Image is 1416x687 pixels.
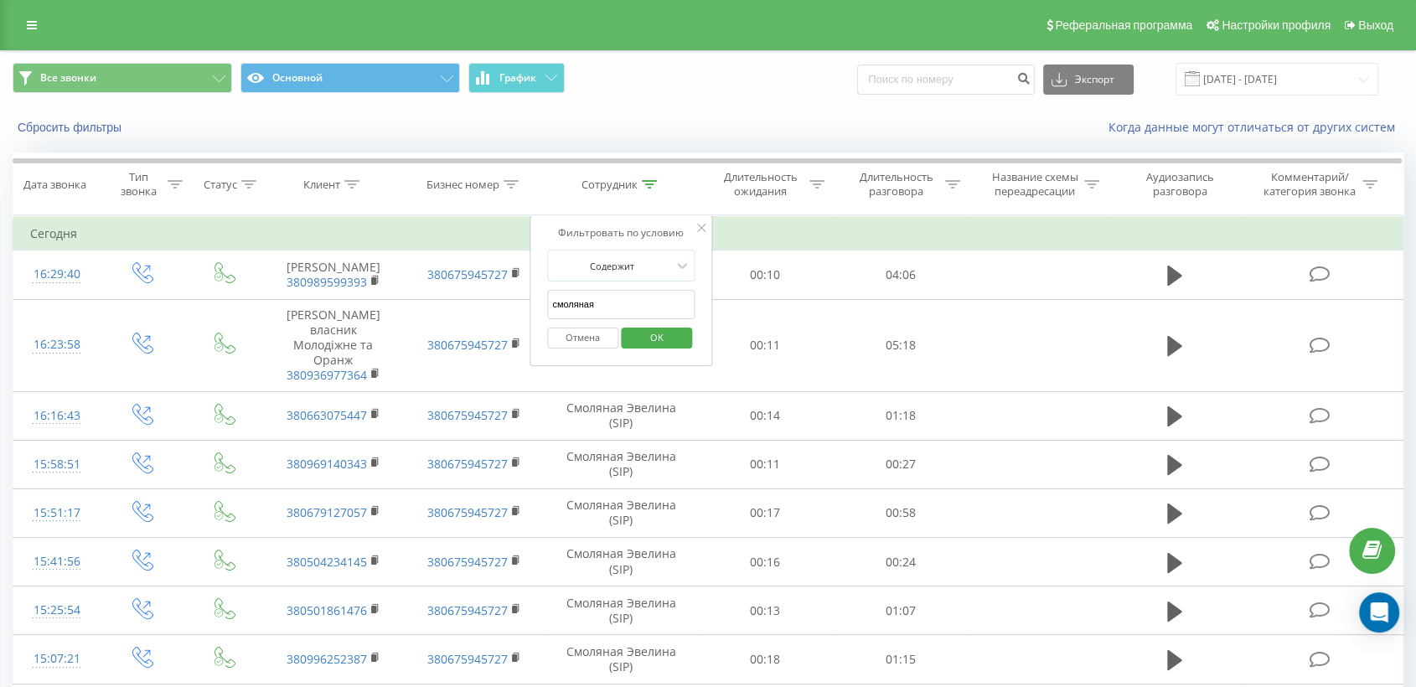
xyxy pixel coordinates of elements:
td: Смоляная Эвелина (SIP) [545,440,696,488]
a: 380675945727 [427,651,508,667]
td: 00:11 [697,440,833,488]
span: График [499,72,536,84]
button: Сбросить фильтры [13,120,130,135]
td: 00:11 [697,299,833,391]
td: 01:07 [833,586,969,635]
td: 00:18 [697,635,833,684]
a: 380679127057 [287,504,367,520]
a: 380675945727 [427,266,508,282]
div: 15:58:51 [30,448,83,481]
td: 05:18 [833,299,969,391]
td: Смоляная Эвелина (SIP) [545,538,696,586]
a: 380663075447 [287,407,367,423]
div: 15:25:54 [30,594,83,627]
button: Отмена [547,328,618,349]
button: Экспорт [1043,65,1134,95]
button: Все звонки [13,63,232,93]
td: 01:18 [833,391,969,440]
td: 00:27 [833,440,969,488]
div: 16:23:58 [30,328,83,361]
td: Смоляная Эвелина (SIP) [545,391,696,440]
a: 380675945727 [427,554,508,570]
a: 380675945727 [427,456,508,472]
div: Аудиозапись разговора [1126,170,1235,199]
a: 380996252387 [287,651,367,667]
div: Сотрудник [581,178,638,192]
td: [PERSON_NAME] власник Молодіжне та Оранж [263,299,404,391]
a: Когда данные могут отличаться от других систем [1109,119,1403,135]
a: 380504234145 [287,554,367,570]
div: Тип звонка [115,170,163,199]
a: 380675945727 [427,504,508,520]
td: 00:14 [697,391,833,440]
div: 15:51:17 [30,497,83,529]
div: Клиент [303,178,340,192]
td: [PERSON_NAME] [263,251,404,299]
div: Длительность ожидания [716,170,805,199]
div: Фильтровать по условию [547,225,695,241]
div: Бизнес номер [426,178,499,192]
a: 380675945727 [427,602,508,618]
div: Комментарий/категория звонка [1260,170,1358,199]
a: 380675945727 [427,337,508,353]
div: 15:41:56 [30,545,83,578]
button: График [468,63,565,93]
td: Смоляная Эвелина (SIP) [545,635,696,684]
td: 00:24 [833,538,969,586]
input: Введите значение [547,290,695,319]
a: 380501861476 [287,602,367,618]
span: Выход [1358,18,1393,32]
td: 00:13 [697,586,833,635]
span: Настройки профиля [1222,18,1331,32]
button: Основной [240,63,460,93]
div: 15:07:21 [30,643,83,675]
td: 01:15 [833,635,969,684]
a: 380989599393 [287,274,367,290]
td: 00:58 [833,488,969,537]
input: Поиск по номеру [857,65,1035,95]
td: 00:10 [697,251,833,299]
span: Реферальная программа [1055,18,1192,32]
div: Название схемы переадресации [990,170,1080,199]
div: Длительность разговора [851,170,941,199]
button: OK [621,328,692,349]
td: Смоляная Эвелина (SIP) [545,586,696,635]
div: 16:29:40 [30,258,83,291]
td: 00:17 [697,488,833,537]
td: 04:06 [833,251,969,299]
div: Дата звонка [23,178,86,192]
a: 380969140343 [287,456,367,472]
div: Статус [204,178,237,192]
div: Open Intercom Messenger [1359,592,1399,633]
span: Все звонки [40,71,96,85]
td: 00:16 [697,538,833,586]
a: 380936977364 [287,367,367,383]
td: Сегодня [13,217,1403,251]
span: OK [633,324,680,350]
div: 16:16:43 [30,400,83,432]
td: Смоляная Эвелина (SIP) [545,488,696,537]
a: 380675945727 [427,407,508,423]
